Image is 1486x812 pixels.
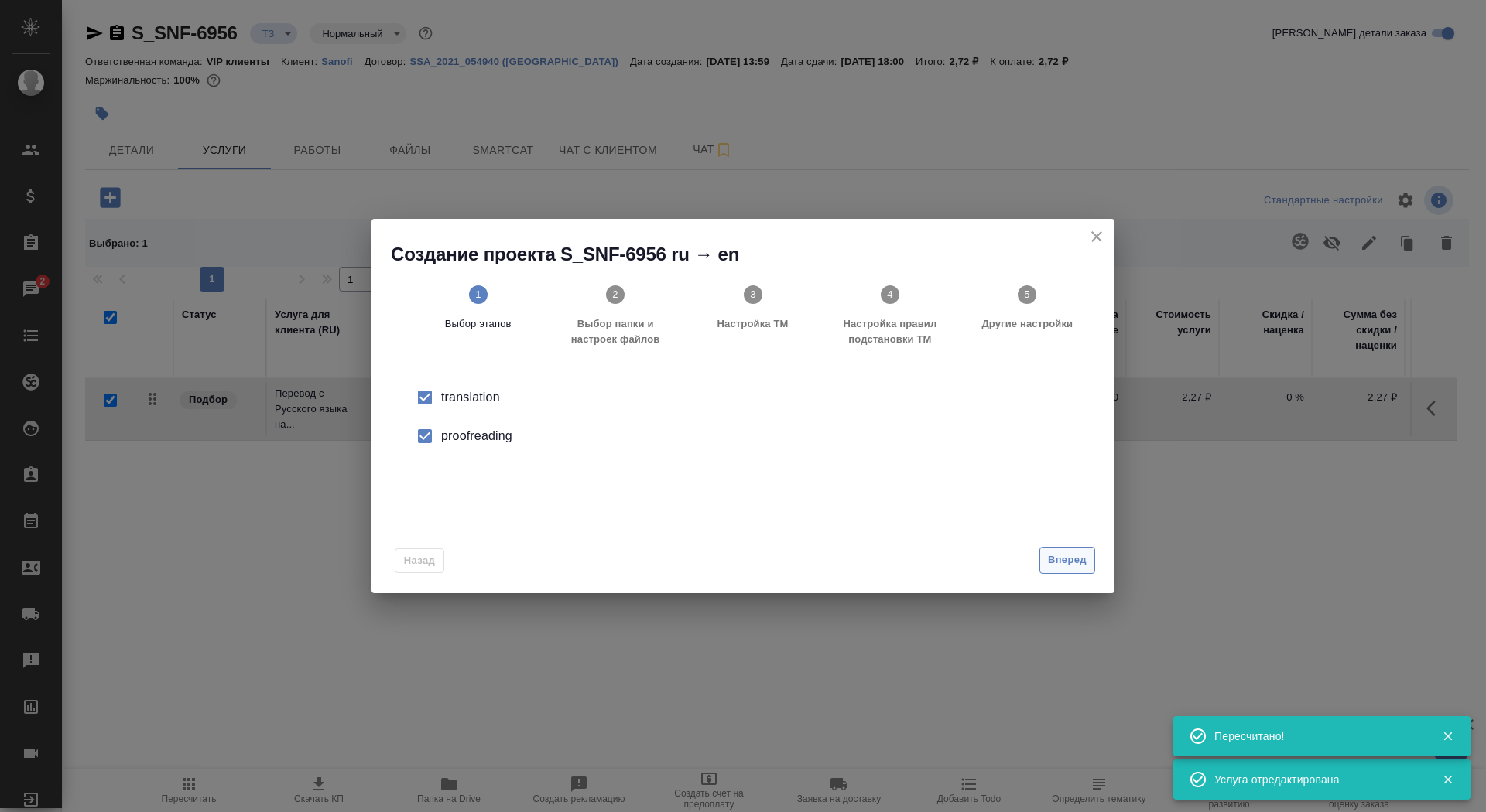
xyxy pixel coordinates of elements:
[416,316,540,332] span: Выбор этапов
[1432,773,1464,786] button: Закрыть
[1432,729,1464,743] button: Закрыть
[612,288,618,300] text: 2
[553,316,677,347] span: Выбор папки и настроек файлов
[441,388,1077,407] div: translation
[1025,288,1030,300] text: 5
[965,316,1090,332] span: Другие настройки
[827,316,952,347] span: Настройка правил подстановки TM
[1214,728,1419,744] div: Пересчитано!
[1085,225,1108,248] button: close
[1048,551,1087,569] span: Вперед
[690,316,815,332] span: Настройка ТМ
[1039,547,1095,574] button: Вперед
[887,288,892,300] text: 4
[1214,772,1419,787] div: Услуга отредактирована
[441,427,1077,445] div: proofreading
[391,242,1114,267] h2: Создание проекта S_SNF-6956 ru → en
[750,288,755,300] text: 3
[475,288,481,300] text: 1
